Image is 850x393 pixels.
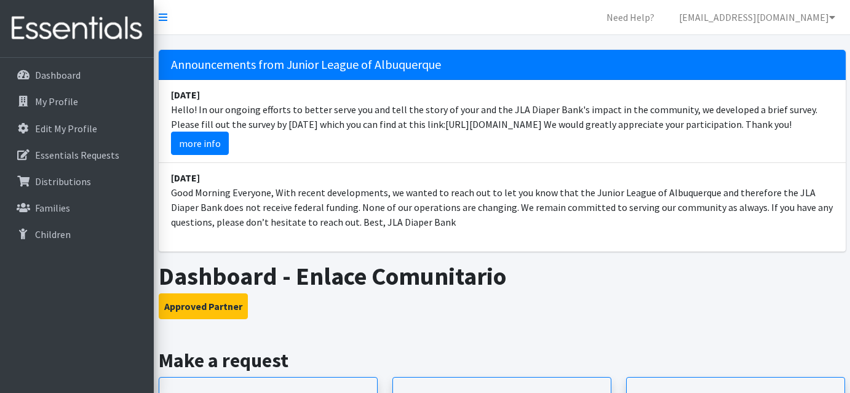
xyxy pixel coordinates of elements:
img: HumanEssentials [5,8,149,49]
p: Dashboard [35,69,81,81]
strong: [DATE] [171,172,200,184]
a: Need Help? [597,5,664,30]
button: Approved Partner [159,293,248,319]
a: [EMAIL_ADDRESS][DOMAIN_NAME] [669,5,845,30]
p: Distributions [35,175,91,188]
li: Good Morning Everyone, With recent developments, we wanted to reach out to let you know that the ... [159,163,846,237]
a: My Profile [5,89,149,114]
li: Hello! In our ongoing efforts to better serve you and tell the story of your and the JLA Diaper B... [159,80,846,163]
a: Distributions [5,169,149,194]
h2: Make a request [159,349,846,372]
p: My Profile [35,95,78,108]
a: Dashboard [5,63,149,87]
h1: Dashboard - Enlace Comunitario [159,261,846,291]
a: more info [171,132,229,155]
a: Essentials Requests [5,143,149,167]
a: Families [5,196,149,220]
a: Children [5,222,149,247]
p: Children [35,228,71,240]
p: Families [35,202,70,214]
p: Edit My Profile [35,122,97,135]
a: Edit My Profile [5,116,149,141]
p: Essentials Requests [35,149,119,161]
strong: [DATE] [171,89,200,101]
h5: Announcements from Junior League of Albuquerque [159,50,846,80]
